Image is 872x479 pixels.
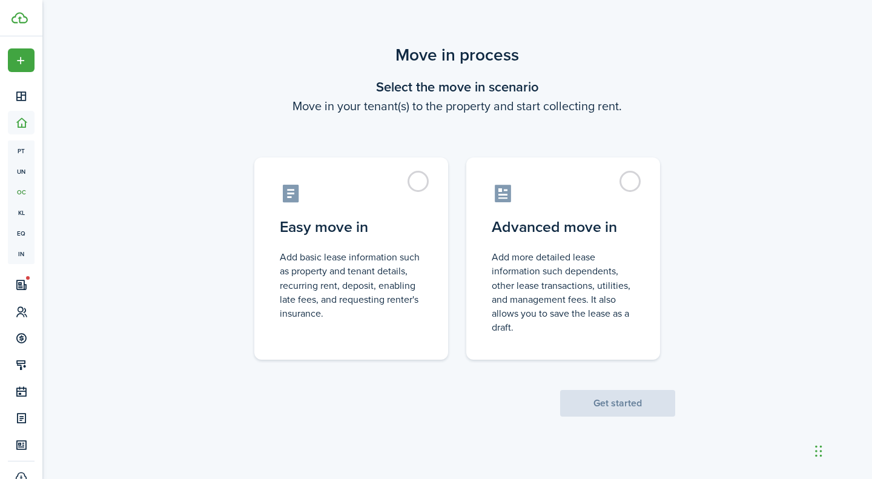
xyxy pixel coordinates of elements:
[8,140,35,161] a: pt
[239,42,675,68] scenario-title: Move in process
[8,202,35,223] a: kl
[492,250,635,334] control-radio-card-description: Add more detailed lease information such dependents, other lease transactions, utilities, and man...
[8,243,35,264] a: in
[239,77,675,97] wizard-step-header-title: Select the move in scenario
[8,182,35,202] a: oc
[811,421,872,479] iframe: Chat Widget
[280,250,423,320] control-radio-card-description: Add basic lease information such as property and tenant details, recurring rent, deposit, enablin...
[12,12,28,24] img: TenantCloud
[239,97,675,115] wizard-step-header-description: Move in your tenant(s) to the property and start collecting rent.
[815,433,822,469] div: Drag
[8,161,35,182] a: un
[8,223,35,243] a: eq
[280,216,423,238] control-radio-card-title: Easy move in
[492,216,635,238] control-radio-card-title: Advanced move in
[8,48,35,72] button: Open menu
